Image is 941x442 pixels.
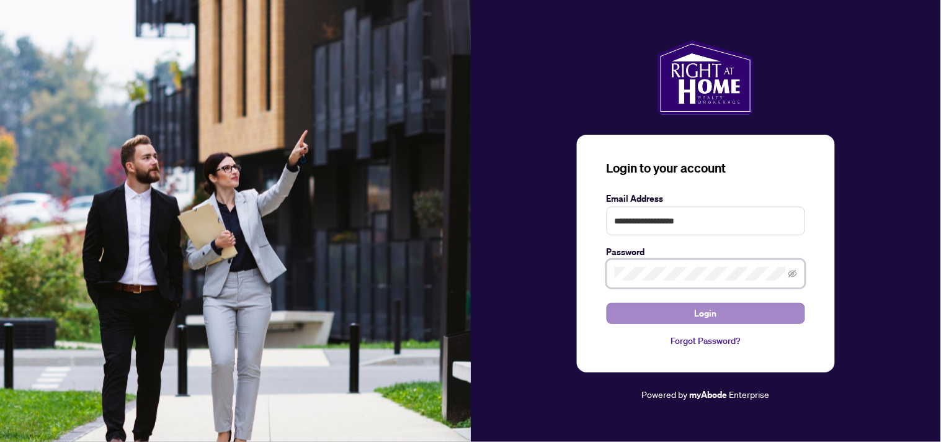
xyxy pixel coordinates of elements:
img: ma-logo [658,40,754,115]
a: myAbode [690,388,728,402]
label: Email Address [607,192,805,205]
a: Forgot Password? [607,334,805,348]
button: Login [607,303,805,324]
span: Login [695,304,717,323]
span: eye-invisible [788,269,797,278]
h3: Login to your account [607,160,805,177]
span: Powered by [642,389,688,400]
span: Enterprise [729,389,770,400]
label: Password [607,245,805,259]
